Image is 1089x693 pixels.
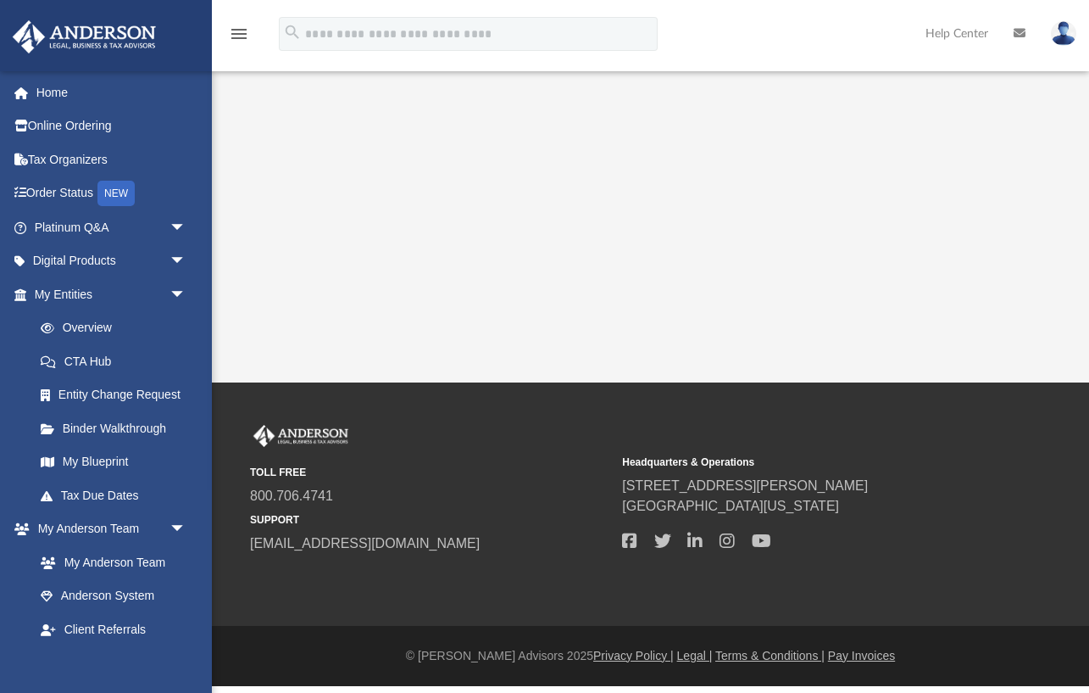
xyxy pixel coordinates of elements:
[677,649,713,662] a: Legal |
[229,32,249,44] a: menu
[1051,21,1076,46] img: User Pic
[283,23,302,42] i: search
[97,181,135,206] div: NEW
[250,425,352,447] img: Anderson Advisors Platinum Portal
[12,176,212,211] a: Order StatusNEW
[250,465,610,480] small: TOLL FREE
[622,455,982,470] small: Headquarters & Operations
[24,378,212,412] a: Entity Change Request
[12,244,212,278] a: Digital Productsarrow_drop_down
[622,499,839,513] a: [GEOGRAPHIC_DATA][US_STATE]
[24,445,203,479] a: My Blueprint
[12,109,212,143] a: Online Ordering
[8,20,161,53] img: Anderson Advisors Platinum Portal
[593,649,674,662] a: Privacy Policy |
[715,649,825,662] a: Terms & Conditions |
[24,579,203,613] a: Anderson System
[169,277,203,312] span: arrow_drop_down
[24,344,212,378] a: CTA Hub
[24,311,212,345] a: Overview
[169,210,203,245] span: arrow_drop_down
[828,649,895,662] a: Pay Invoices
[229,24,249,44] i: menu
[622,478,868,493] a: [STREET_ADDRESS][PERSON_NAME]
[12,143,212,176] a: Tax Organizers
[24,411,212,445] a: Binder Walkthrough
[212,647,1089,665] div: © [PERSON_NAME] Advisors 2025
[24,478,212,512] a: Tax Due Dates
[24,545,195,579] a: My Anderson Team
[169,244,203,279] span: arrow_drop_down
[12,210,212,244] a: Platinum Q&Aarrow_drop_down
[12,75,212,109] a: Home
[250,536,480,550] a: [EMAIL_ADDRESS][DOMAIN_NAME]
[250,489,333,503] a: 800.706.4741
[169,512,203,547] span: arrow_drop_down
[12,512,203,546] a: My Anderson Teamarrow_drop_down
[250,512,610,528] small: SUPPORT
[12,277,212,311] a: My Entitiesarrow_drop_down
[24,612,203,646] a: Client Referrals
